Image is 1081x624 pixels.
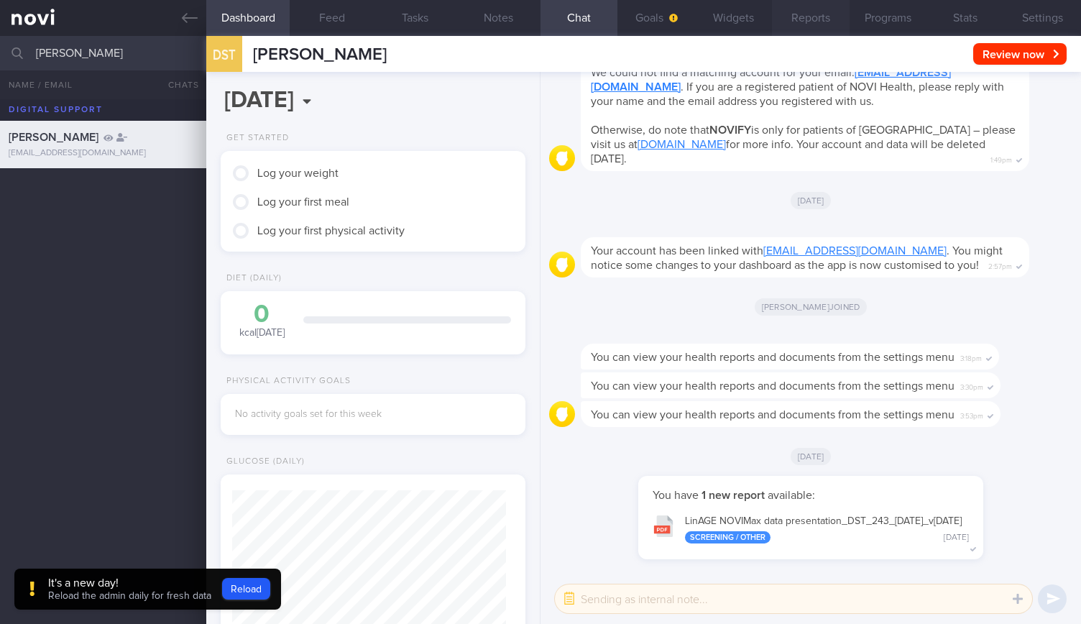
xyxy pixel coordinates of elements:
[960,408,983,421] span: 3:53pm
[48,576,211,590] div: It's a new day!
[253,46,387,63] span: [PERSON_NAME]
[48,591,211,601] span: Reload the admin daily for fresh data
[791,448,832,465] span: [DATE]
[755,298,868,316] span: [PERSON_NAME] joined
[235,302,289,327] div: 0
[591,124,1016,165] span: Otherwise, do note that is only for patients of [GEOGRAPHIC_DATA] – please visit us at for more i...
[9,148,198,159] div: [EMAIL_ADDRESS][DOMAIN_NAME]
[791,192,832,209] span: [DATE]
[591,245,1003,271] span: Your account has been linked with . You might notice some changes to your dashboard as the app is...
[591,67,1004,107] span: We could not find a matching account for your email: . If you are a registered patient of NOVI He...
[222,578,270,600] button: Reload
[699,490,768,501] strong: 1 new report
[960,379,983,393] span: 3:30pm
[645,506,976,551] button: LinAGE NOVIMax data presentation_DST_243_[DATE]_v[DATE] Screening / Other [DATE]
[685,531,770,543] div: Screening / Other
[988,258,1012,272] span: 2:57pm
[960,350,982,364] span: 3:18pm
[9,132,98,143] span: [PERSON_NAME]
[973,43,1067,65] button: Review now
[591,67,951,93] a: [EMAIL_ADDRESS][DOMAIN_NAME]
[591,352,954,363] span: You can view your health reports and documents from the settings menu
[638,139,726,150] a: [DOMAIN_NAME]
[685,515,969,544] div: LinAGE NOVIMax data presentation_ DST_ 243_ [DATE]_ v[DATE]
[221,456,305,467] div: Glucose (Daily)
[653,488,969,503] p: You have available:
[235,408,511,421] div: No activity goals set for this week
[149,70,206,99] button: Chats
[221,376,351,387] div: Physical Activity Goals
[221,133,289,144] div: Get Started
[591,380,954,392] span: You can view your health reports and documents from the settings menu
[591,409,954,421] span: You can view your health reports and documents from the settings menu
[944,533,969,543] div: [DATE]
[990,152,1012,165] span: 1:49pm
[235,302,289,340] div: kcal [DATE]
[709,124,751,136] strong: NOVIFY
[221,273,282,284] div: Diet (Daily)
[763,245,947,257] a: [EMAIL_ADDRESS][DOMAIN_NAME]
[203,27,246,83] div: DST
